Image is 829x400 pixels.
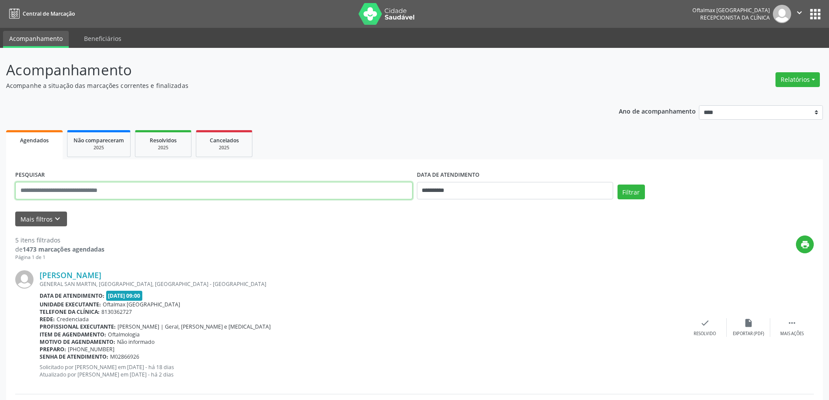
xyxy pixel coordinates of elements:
[6,81,578,90] p: Acompanhe a situação das marcações correntes e finalizadas
[40,270,101,280] a: [PERSON_NAME]
[40,338,115,346] b: Motivo de agendamento:
[3,31,69,48] a: Acompanhamento
[692,7,770,14] div: Oftalmax [GEOGRAPHIC_DATA]
[700,318,710,328] i: check
[101,308,132,316] span: 8130362727
[103,301,180,308] span: Oftalmax [GEOGRAPHIC_DATA]
[808,7,823,22] button: apps
[57,316,89,323] span: Credenciada
[15,254,104,261] div: Página 1 de 1
[108,331,140,338] span: Oftalmologia
[23,10,75,17] span: Central de Marcação
[117,338,154,346] span: Não informado
[40,331,106,338] b: Item de agendamento:
[40,280,683,288] div: GENERAL SAN MARTIN, [GEOGRAPHIC_DATA], [GEOGRAPHIC_DATA] - [GEOGRAPHIC_DATA]
[6,59,578,81] p: Acompanhamento
[618,185,645,199] button: Filtrar
[787,318,797,328] i: 
[694,331,716,337] div: Resolvido
[40,346,66,353] b: Preparo:
[40,316,55,323] b: Rede:
[15,168,45,182] label: PESQUISAR
[40,308,100,316] b: Telefone da clínica:
[150,137,177,144] span: Resolvidos
[117,323,271,330] span: [PERSON_NAME] | Geral, [PERSON_NAME] e [MEDICAL_DATA]
[40,363,683,378] p: Solicitado por [PERSON_NAME] em [DATE] - há 18 dias Atualizado por [PERSON_NAME] em [DATE] - há 2...
[53,214,62,224] i: keyboard_arrow_down
[20,137,49,144] span: Agendados
[6,7,75,21] a: Central de Marcação
[110,353,139,360] span: M02866926
[74,137,124,144] span: Não compareceram
[78,31,128,46] a: Beneficiários
[796,235,814,253] button: print
[800,240,810,249] i: print
[773,5,791,23] img: img
[202,145,246,151] div: 2025
[210,137,239,144] span: Cancelados
[68,346,114,353] span: [PHONE_NUMBER]
[40,301,101,308] b: Unidade executante:
[40,353,108,360] b: Senha de atendimento:
[74,145,124,151] div: 2025
[15,212,67,227] button: Mais filtroskeyboard_arrow_down
[775,72,820,87] button: Relatórios
[744,318,753,328] i: insert_drive_file
[417,168,480,182] label: DATA DE ATENDIMENTO
[15,235,104,245] div: 5 itens filtrados
[791,5,808,23] button: 
[795,8,804,17] i: 
[141,145,185,151] div: 2025
[40,292,104,299] b: Data de atendimento:
[733,331,764,337] div: Exportar (PDF)
[15,270,34,289] img: img
[15,245,104,254] div: de
[23,245,104,253] strong: 1473 marcações agendadas
[780,331,804,337] div: Mais ações
[106,291,143,301] span: [DATE] 09:00
[619,105,696,116] p: Ano de acompanhamento
[40,323,116,330] b: Profissional executante:
[700,14,770,21] span: Recepcionista da clínica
